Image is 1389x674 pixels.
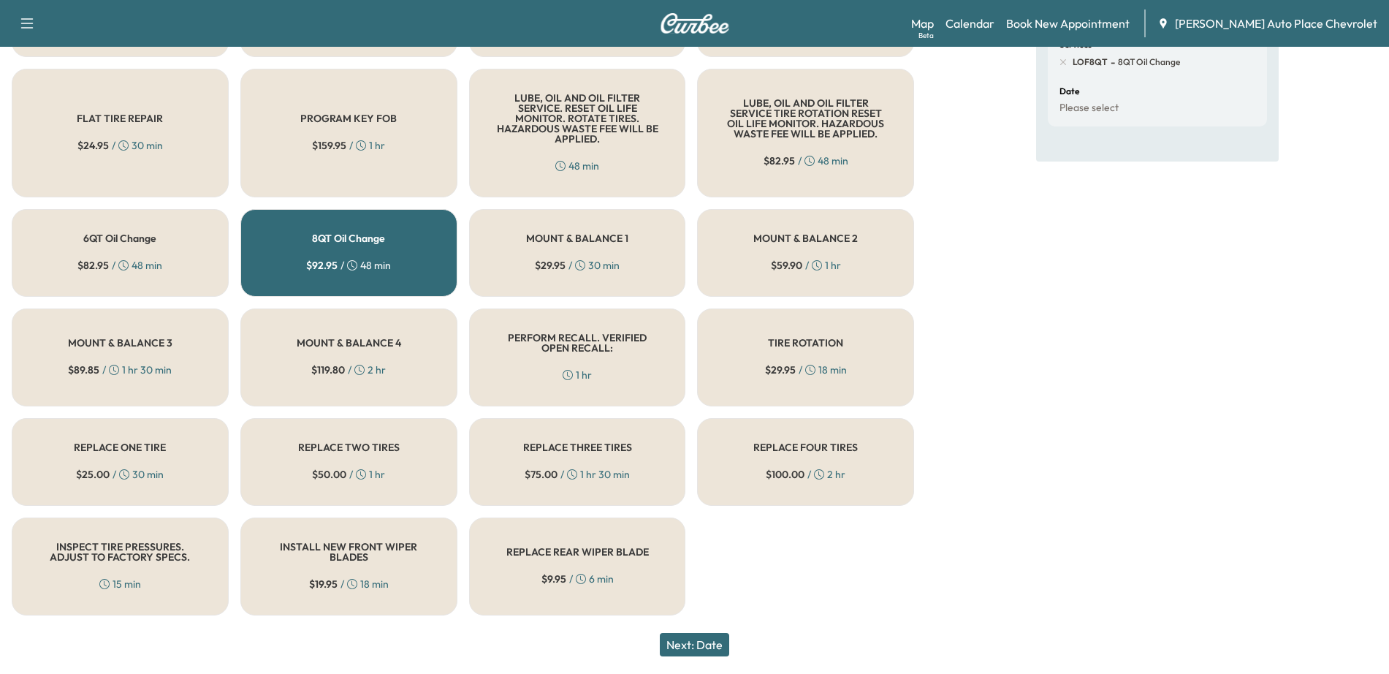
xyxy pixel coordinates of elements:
span: - [1108,55,1115,69]
div: / 1 hr [771,258,841,273]
h5: INSPECT TIRE PRESSURES. ADJUST TO FACTORY SPECS. [36,542,205,562]
div: / 2 hr [766,467,845,482]
h5: FLAT TIRE REPAIR [77,113,163,124]
span: LOF8QT [1073,56,1108,68]
div: 48 min [555,159,599,173]
span: 8QT Oil Change [1115,56,1180,68]
span: $ 29.95 [535,258,566,273]
div: / 1 hr [312,138,385,153]
div: / 1 hr 30 min [525,467,630,482]
a: Calendar [945,15,994,32]
span: $ 92.95 [306,258,338,273]
span: $ 9.95 [541,572,566,586]
p: Please select [1059,102,1119,115]
span: $ 19.95 [309,577,338,591]
h5: REPLACE FOUR TIRES [753,442,858,453]
span: $ 89.85 [68,363,99,377]
span: $ 100.00 [766,467,804,482]
span: [PERSON_NAME] Auto Place Chevrolet [1175,15,1377,32]
span: $ 82.95 [77,258,109,273]
div: / 48 min [77,258,162,273]
div: / 6 min [541,572,614,586]
h5: 6QT Oil Change [83,233,156,243]
div: Beta [918,30,934,41]
div: / 2 hr [311,363,386,377]
div: / 48 min [764,154,848,168]
div: / 18 min [765,363,847,377]
a: MapBeta [911,15,934,32]
img: Curbee Logo [660,13,730,34]
span: $ 82.95 [764,154,795,168]
h5: REPLACE ONE TIRE [74,442,166,453]
h6: Date [1059,87,1079,96]
h5: TIRE ROTATION [768,338,843,348]
span: $ 24.95 [77,138,109,153]
h5: 8QT Oil Change [312,233,385,243]
h5: REPLACE REAR WIPER BLADE [506,547,649,557]
div: 1 hr [563,368,592,382]
div: / 48 min [306,258,391,273]
span: $ 75.00 [525,467,557,482]
div: / 30 min [76,467,164,482]
span: $ 29.95 [765,363,796,377]
span: $ 59.90 [771,258,802,273]
div: / 1 hr [312,467,385,482]
h5: REPLACE THREE TIRES [523,442,632,453]
h5: REPLACE TWO TIRES [298,442,400,453]
button: Next: Date [660,633,729,656]
div: 15 min [99,577,141,591]
span: $ 50.00 [312,467,346,482]
h5: MOUNT & BALANCE 1 [526,233,628,243]
span: $ 159.95 [312,138,346,153]
h5: LUBE, OIL AND OIL FILTER SERVICE. RESET OIL LIFE MONITOR. ROTATE TIRES. HAZARDOUS WASTE FEE WILL ... [493,93,662,144]
h5: INSTALL NEW FRONT WIPER BLADES [265,542,433,562]
h5: PERFORM RECALL. VERIFIED OPEN RECALL: [493,333,662,353]
h5: MOUNT & BALANCE 3 [68,338,172,348]
div: / 30 min [77,138,163,153]
div: / 18 min [309,577,389,591]
span: $ 25.00 [76,467,110,482]
div: / 30 min [535,258,620,273]
h6: Services [1059,40,1092,49]
div: / 1 hr 30 min [68,363,172,377]
h5: LUBE, OIL AND OIL FILTER SERVICE TIRE ROTATION RESET OIL LIFE MONITOR. HAZARDOUS WASTE FEE WILL B... [721,98,890,139]
h5: PROGRAM KEY FOB [300,113,397,124]
h5: MOUNT & BALANCE 2 [753,233,858,243]
span: $ 119.80 [311,363,345,377]
h5: MOUNT & BALANCE 4 [297,338,401,348]
a: Book New Appointment [1006,15,1130,32]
